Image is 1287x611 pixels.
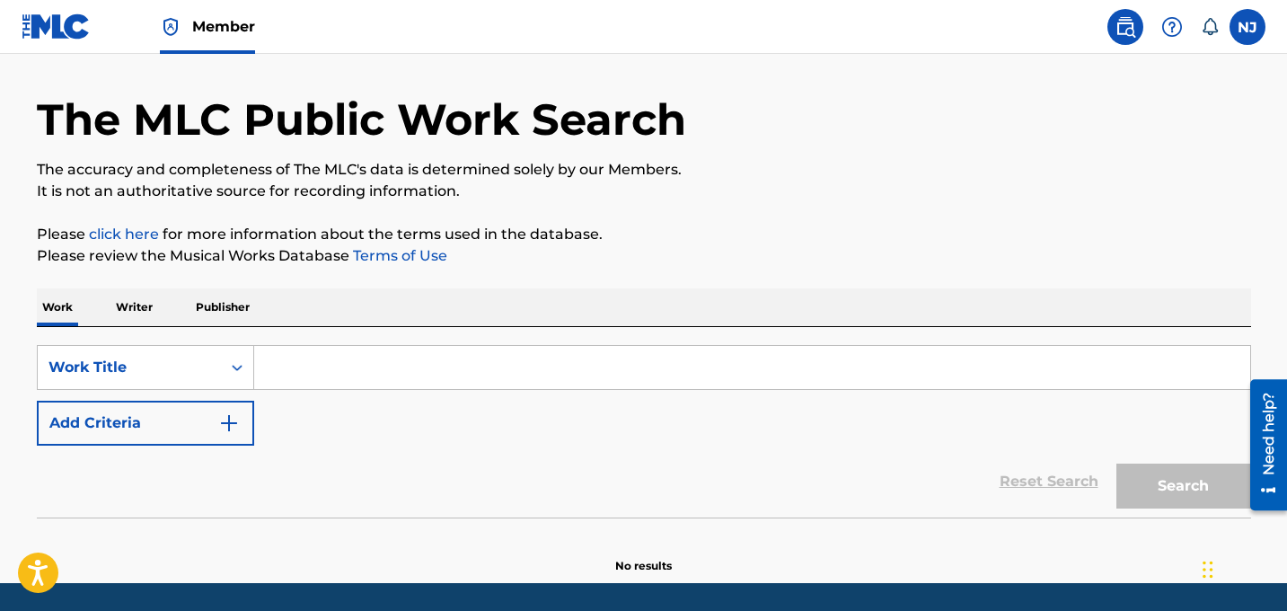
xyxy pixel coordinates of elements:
[22,13,91,40] img: MLC Logo
[37,224,1251,245] p: Please for more information about the terms used in the database.
[1115,16,1136,38] img: search
[1197,525,1287,611] iframe: Chat Widget
[192,16,255,37] span: Member
[1237,373,1287,518] iframe: Resource Center
[110,288,158,326] p: Writer
[48,357,210,378] div: Work Title
[160,16,181,38] img: Top Rightsholder
[37,93,686,146] h1: The MLC Public Work Search
[1161,16,1183,38] img: help
[349,247,447,264] a: Terms of Use
[190,288,255,326] p: Publisher
[218,412,240,434] img: 9d2ae6d4665cec9f34b9.svg
[37,159,1251,181] p: The accuracy and completeness of The MLC's data is determined solely by our Members.
[89,226,159,243] a: click here
[615,536,672,574] p: No results
[1201,18,1219,36] div: Notifications
[1107,9,1143,45] a: Public Search
[37,401,254,446] button: Add Criteria
[1230,9,1265,45] div: User Menu
[37,345,1251,518] form: Search Form
[37,181,1251,202] p: It is not an authoritative source for recording information.
[37,245,1251,267] p: Please review the Musical Works Database
[1154,9,1190,45] div: Help
[37,288,78,326] p: Work
[1203,543,1213,597] div: Drag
